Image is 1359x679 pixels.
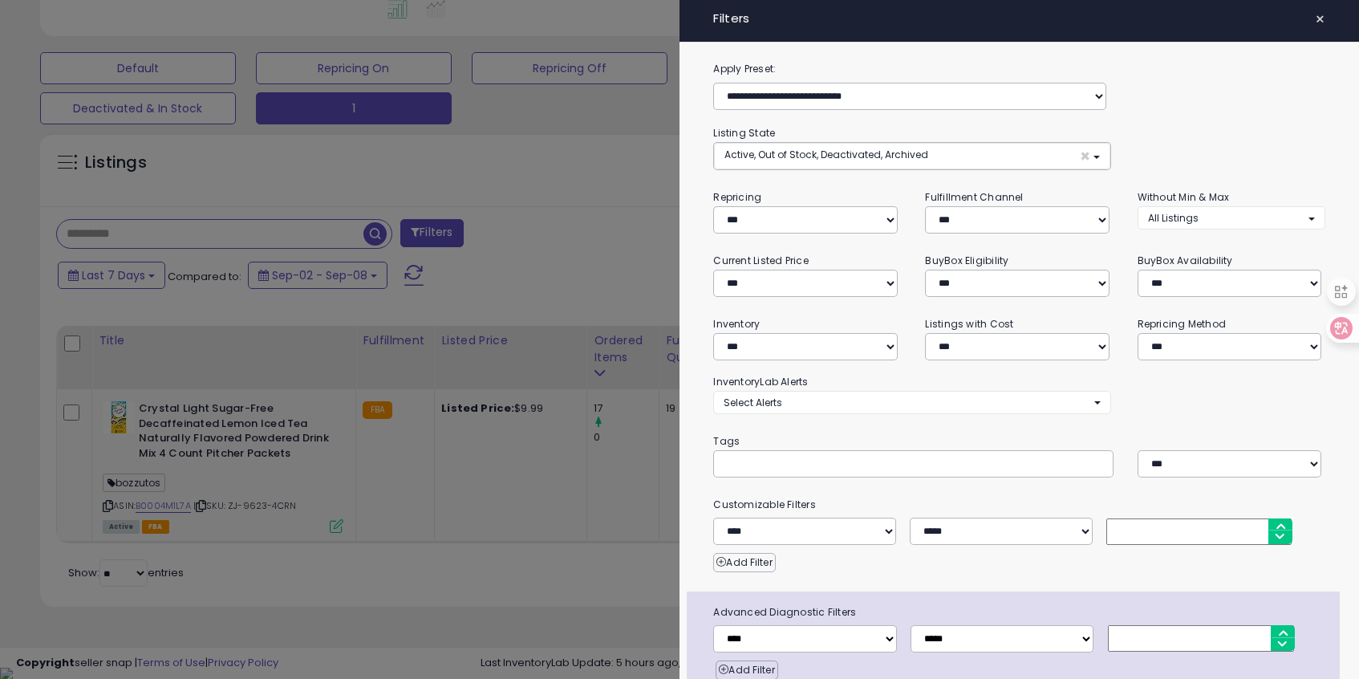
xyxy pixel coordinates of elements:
[701,433,1337,450] small: Tags
[713,391,1111,414] button: Select Alerts
[701,60,1337,78] label: Apply Preset:
[1080,148,1090,165] span: ×
[1148,211,1199,225] span: All Listings
[724,396,782,409] span: Select Alerts
[1138,190,1230,204] small: Without Min & Max
[714,143,1110,169] button: Active, Out of Stock, Deactivated, Archived ×
[713,190,761,204] small: Repricing
[925,317,1013,331] small: Listings with Cost
[925,254,1008,267] small: BuyBox Eligibility
[713,317,760,331] small: Inventory
[701,604,1339,621] span: Advanced Diagnostic Filters
[713,375,808,388] small: InventoryLab Alerts
[1138,206,1325,230] button: All Listings
[724,148,928,161] span: Active, Out of Stock, Deactivated, Archived
[713,254,808,267] small: Current Listed Price
[713,553,775,572] button: Add Filter
[1138,317,1227,331] small: Repricing Method
[713,126,775,140] small: Listing State
[1308,8,1332,30] button: ×
[1315,8,1325,30] span: ×
[713,12,1325,26] h4: Filters
[925,190,1023,204] small: Fulfillment Channel
[1138,254,1233,267] small: BuyBox Availability
[701,496,1337,514] small: Customizable Filters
